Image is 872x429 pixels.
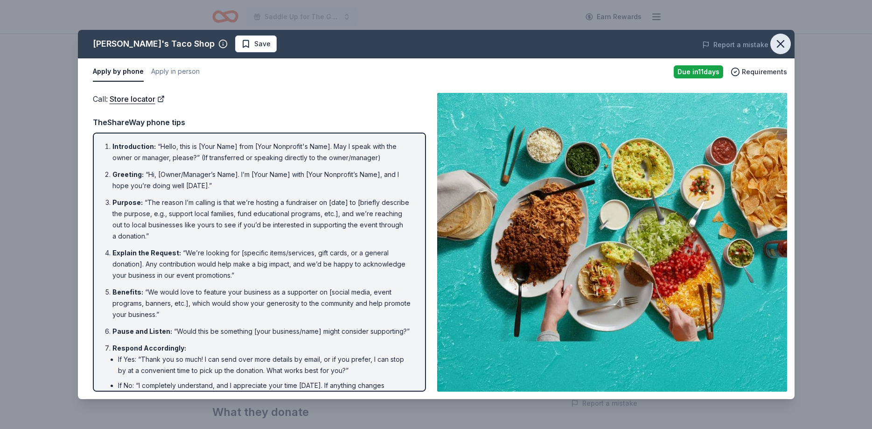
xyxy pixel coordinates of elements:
[702,39,768,50] button: Report a mistake
[112,326,412,337] li: “Would this be something [your business/name] might consider supporting?”
[112,141,412,163] li: “Hello, this is [Your Name] from [Your Nonprofit's Name]. May I speak with the owner or manager, ...
[118,380,412,414] li: If No: “I completely understand, and I appreciate your time [DATE]. If anything changes or if you...
[112,327,172,335] span: Pause and Listen :
[112,247,412,281] li: “We’re looking for [specific items/services, gift cards, or a general donation]. Any contribution...
[112,142,156,150] span: Introduction :
[742,66,787,77] span: Requirements
[437,93,787,392] img: Image for Fuzzy's Taco Shop
[112,197,412,242] li: “The reason I’m calling is that we’re hosting a fundraiser on [date] to [briefly describe the pur...
[93,116,426,128] div: TheShareWay phone tips
[118,354,412,376] li: If Yes: “Thank you so much! I can send over more details by email, or if you prefer, I can stop b...
[112,287,412,320] li: “We would love to feature your business as a supporter on [social media, event programs, banners,...
[112,170,144,178] span: Greeting :
[254,38,271,49] span: Save
[110,93,165,105] a: Store locator
[112,344,186,352] span: Respond Accordingly :
[151,62,200,82] button: Apply in person
[93,62,144,82] button: Apply by phone
[731,66,787,77] button: Requirements
[235,35,277,52] button: Save
[93,36,215,51] div: [PERSON_NAME]'s Taco Shop
[112,169,412,191] li: “Hi, [Owner/Manager’s Name]. I’m [Your Name] with [Your Nonprofit’s Name], and I hope you’re doin...
[112,249,181,257] span: Explain the Request :
[674,65,723,78] div: Due in 11 days
[93,93,426,105] div: Call :
[112,198,143,206] span: Purpose :
[112,288,143,296] span: Benefits :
